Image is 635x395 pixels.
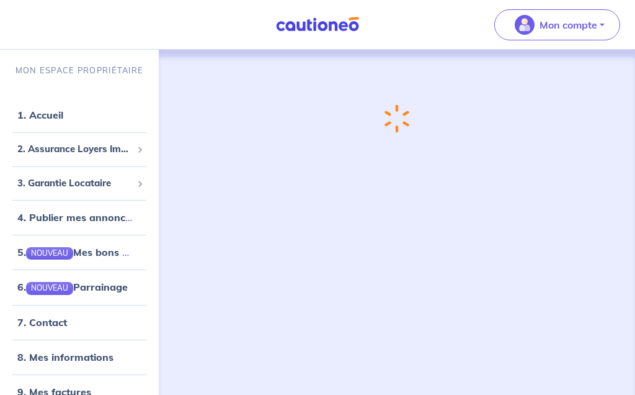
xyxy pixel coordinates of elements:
div: 2. Assurance Loyers Impayés [5,137,154,161]
div: 6.NOUVEAUParrainage [5,275,154,299]
button: illu_account_valid_menu.svgMon compte [494,9,620,40]
div: 7. Contact [5,310,154,335]
img: loading-spinner [379,100,415,137]
img: Cautioneo [271,17,364,32]
span: 3. Garantie Locataire [17,176,132,191]
p: MON ESPACE PROPRIÉTAIRE [16,65,143,76]
a: 4. Publier mes annonces [17,211,136,224]
a: 7. Contact [17,316,67,329]
div: 8. Mes informations [5,345,154,370]
a: 1. Accueil [17,109,63,121]
span: 2. Assurance Loyers Impayés [17,142,132,157]
a: 6.NOUVEAUParrainage [17,281,128,293]
img: illu_account_valid_menu.svg [515,15,535,35]
div: 4. Publier mes annonces [5,205,154,230]
div: 5.NOUVEAUMes bons plans [5,240,154,265]
div: 1. Accueil [5,102,154,127]
div: 3. Garantie Locataire [5,171,154,196]
a: 5.NOUVEAUMes bons plans [17,246,148,258]
p: Mon compte [540,17,597,32]
a: 8. Mes informations [17,351,113,363]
